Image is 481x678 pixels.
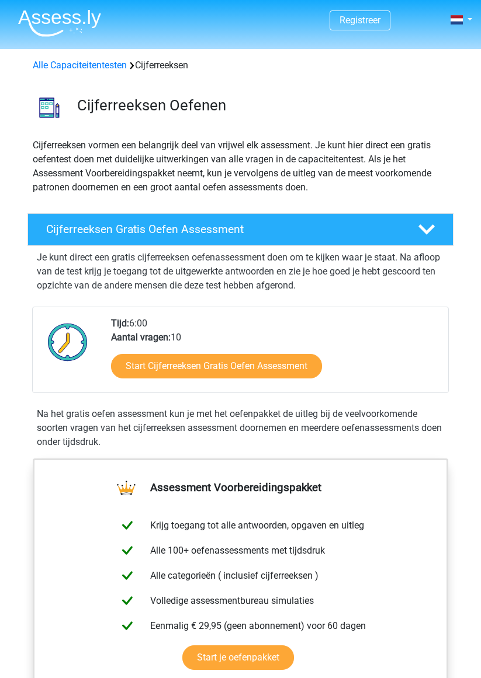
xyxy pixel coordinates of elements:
[18,9,101,37] img: Assessly
[340,15,380,26] a: Registreer
[28,58,453,72] div: Cijferreeksen
[111,332,171,343] b: Aantal vragen:
[23,213,458,246] a: Cijferreeksen Gratis Oefen Assessment
[32,407,449,449] div: Na het gratis oefen assessment kun je met het oefenpakket de uitleg bij de veelvoorkomende soorte...
[182,645,294,670] a: Start je oefenpakket
[102,317,448,392] div: 6:00 10
[37,251,444,293] p: Je kunt direct een gratis cijferreeksen oefenassessment doen om te kijken waar je staat. Na afloo...
[111,318,129,329] b: Tijd:
[46,222,401,236] h4: Cijferreeksen Gratis Oefen Assessment
[42,317,94,367] img: Klok
[111,354,322,378] a: Start Cijferreeksen Gratis Oefen Assessment
[33,138,448,194] p: Cijferreeksen vormen een belangrijk deel van vrijwel elk assessment. Je kunt hier direct een grat...
[28,86,71,129] img: cijferreeksen
[33,60,127,71] a: Alle Capaciteitentesten
[77,96,444,114] h3: Cijferreeksen Oefenen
